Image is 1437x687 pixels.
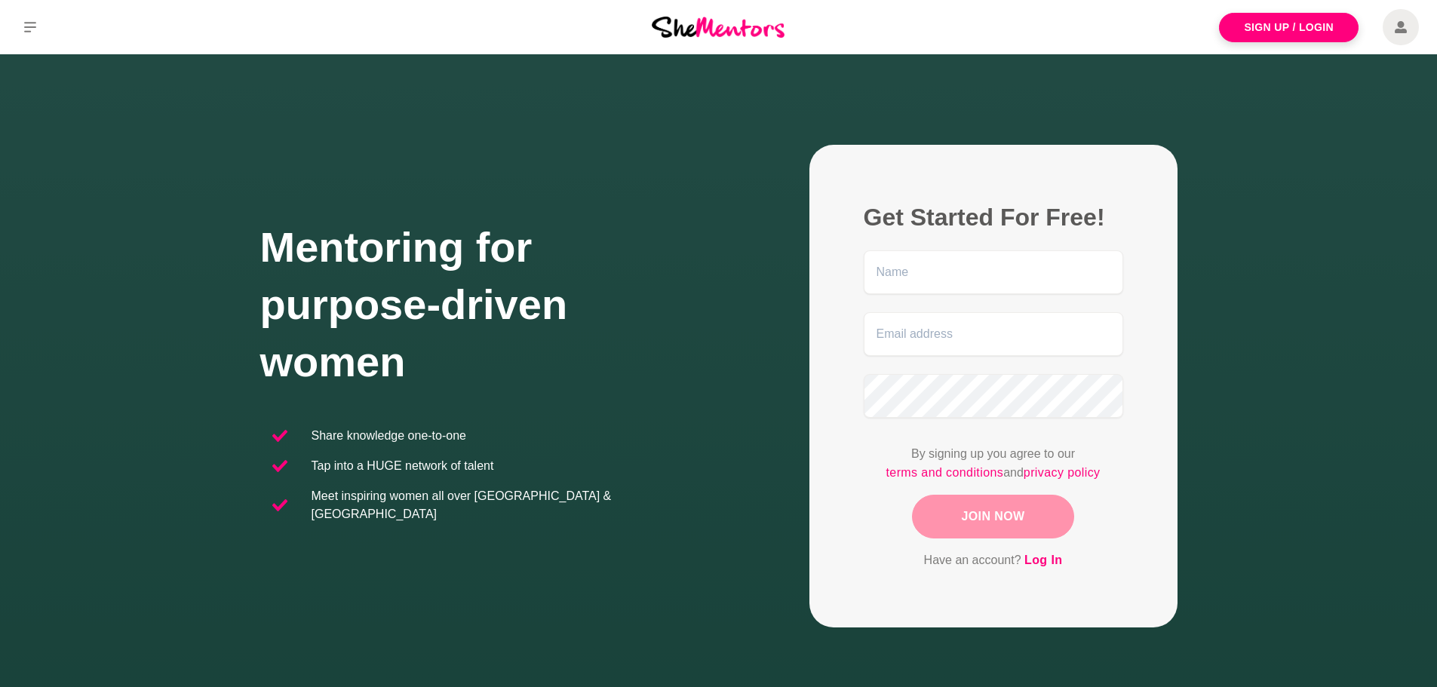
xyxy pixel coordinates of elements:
input: Name [864,250,1123,294]
input: Email address [864,312,1123,356]
p: Tap into a HUGE network of talent [312,457,494,475]
h1: Mentoring for purpose-driven women [260,219,719,391]
a: privacy policy [1024,463,1101,483]
h2: Get Started For Free! [864,202,1123,232]
img: She Mentors Logo [652,17,785,37]
a: Sign Up / Login [1219,13,1359,42]
p: Meet inspiring women all over [GEOGRAPHIC_DATA] & [GEOGRAPHIC_DATA] [312,487,707,523]
p: Have an account? [864,551,1123,570]
p: Share knowledge one-to-one [312,427,466,445]
p: By signing up you agree to our and [864,445,1123,483]
a: Log In [1024,551,1062,570]
a: terms and conditions [886,463,1004,483]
